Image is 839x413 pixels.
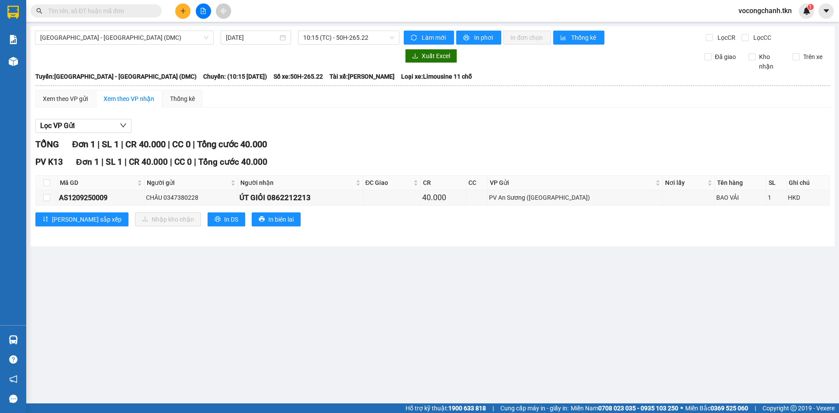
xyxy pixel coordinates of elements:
span: printer [259,216,265,223]
span: VP Gửi [490,178,654,187]
input: Tìm tên, số ĐT hoặc mã đơn [48,6,151,16]
span: caret-down [822,7,830,15]
span: TỔNG [35,139,59,149]
span: message [9,395,17,403]
span: | [121,139,123,149]
span: Lọc VP Gửi [40,120,75,131]
span: ⚪️ [680,406,683,410]
span: Thống kê [571,33,597,42]
span: [PERSON_NAME] sắp xếp [52,215,121,224]
span: CR 40.000 [129,157,168,167]
span: Kho nhận [756,52,786,71]
button: printerIn DS [208,212,245,226]
span: Sài Gòn - Tây Ninh (DMC) [40,31,208,44]
span: | [755,403,756,413]
span: | [170,157,172,167]
span: | [125,157,127,167]
span: | [97,139,100,149]
strong: 0369 525 060 [711,405,748,412]
span: 10:15 (TC) - 50H-265.22 [303,31,394,44]
span: SL 1 [102,139,119,149]
span: Lọc CC [750,33,773,42]
button: printerIn biên lai [252,212,301,226]
input: 12/09/2025 [226,33,278,42]
span: | [193,139,195,149]
div: Thống kê [170,94,195,104]
img: icon-new-feature [803,7,811,15]
img: logo-vxr [7,6,19,19]
span: In biên lai [268,215,294,224]
span: question-circle [9,355,17,364]
div: Xem theo VP nhận [104,94,154,104]
button: plus [175,3,191,19]
span: Loại xe: Limousine 11 chỗ [401,72,472,81]
span: Tài xế: [PERSON_NAME] [329,72,395,81]
span: Chuyến: (10:15 [DATE]) [203,72,267,81]
span: Xuất Excel [422,51,450,61]
img: solution-icon [9,35,18,44]
span: copyright [790,405,797,411]
span: | [194,157,196,167]
div: BAO VẢI [716,193,765,202]
span: Nơi lấy [665,178,706,187]
span: Cung cấp máy in - giấy in: [500,403,569,413]
span: Số xe: 50H-265.22 [274,72,323,81]
b: Tuyến: [GEOGRAPHIC_DATA] - [GEOGRAPHIC_DATA] (DMC) [35,73,197,80]
span: Mã GD [60,178,135,187]
span: | [492,403,494,413]
button: Lọc VP Gửi [35,119,132,133]
span: printer [215,216,221,223]
img: warehouse-icon [9,335,18,344]
div: 1 [768,193,784,202]
span: file-add [200,8,206,14]
button: syncLàm mới [404,31,454,45]
span: plus [180,8,186,14]
div: Xem theo VP gửi [43,94,88,104]
span: Người nhận [240,178,354,187]
th: Ghi chú [787,176,830,190]
span: Người gửi [147,178,229,187]
strong: 1900 633 818 [448,405,486,412]
button: downloadNhập kho nhận [135,212,201,226]
button: caret-down [818,3,834,19]
img: warehouse-icon [9,57,18,66]
span: Trên xe [800,52,826,62]
span: search [36,8,42,14]
span: Đơn 1 [76,157,99,167]
span: sort-ascending [42,216,49,223]
span: In phơi [474,33,494,42]
span: vocongchanh.tkn [732,5,799,16]
span: Miền Bắc [685,403,748,413]
span: download [412,53,418,60]
button: downloadXuất Excel [405,49,457,63]
sup: 1 [808,4,814,10]
span: Làm mới [422,33,447,42]
span: down [120,122,127,129]
button: bar-chartThống kê [553,31,604,45]
span: 1 [809,4,812,10]
strong: 0708 023 035 - 0935 103 250 [598,405,678,412]
span: PV K13 [35,157,63,167]
th: CC [466,176,488,190]
span: In DS [224,215,238,224]
button: aim [216,3,231,19]
span: Tổng cước 40.000 [197,139,267,149]
span: CR 40.000 [125,139,166,149]
button: In đơn chọn [503,31,551,45]
th: SL [766,176,786,190]
span: | [168,139,170,149]
button: printerIn phơi [456,31,501,45]
span: Miền Nam [571,403,678,413]
span: ĐC Giao [365,178,412,187]
span: printer [463,35,471,42]
button: file-add [196,3,211,19]
span: CC 0 [174,157,192,167]
th: Tên hàng [715,176,766,190]
span: Lọc CR [714,33,737,42]
div: PV An Sương ([GEOGRAPHIC_DATA]) [489,193,661,202]
span: bar-chart [560,35,568,42]
div: ÚT GIỎI 0862212213 [239,192,361,204]
button: sort-ascending[PERSON_NAME] sắp xếp [35,212,128,226]
div: CHÂU 0347380228 [146,193,236,202]
span: | [101,157,104,167]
